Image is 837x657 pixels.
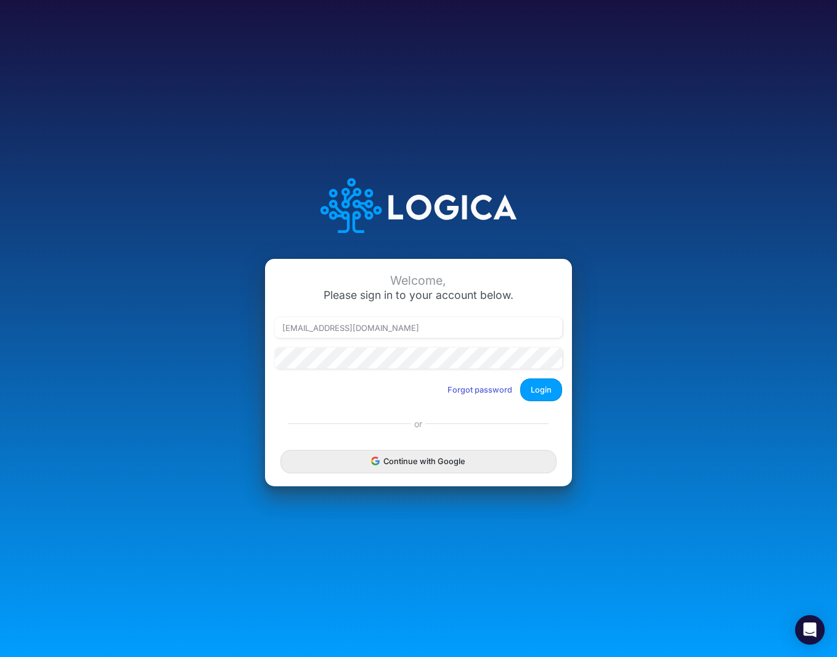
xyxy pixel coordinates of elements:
div: Welcome, [275,274,562,288]
button: Continue with Google [280,450,557,473]
input: Email [275,317,562,338]
div: Open Intercom Messenger [795,615,825,645]
button: Login [520,378,562,401]
span: Please sign in to your account below. [324,288,513,301]
button: Forgot password [439,380,520,400]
